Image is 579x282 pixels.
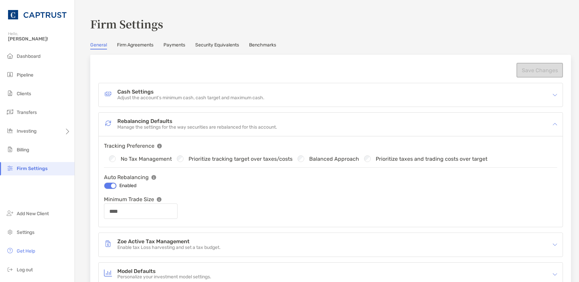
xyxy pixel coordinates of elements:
img: icon arrow [553,93,557,97]
h3: Firm Settings [90,16,571,31]
img: dashboard icon [6,52,14,60]
p: Enable tax Loss harvesting and set a tax budget. [117,245,221,251]
p: Manage the settings for the way securities are rebalanced for this account. [117,125,277,130]
img: billing icon [6,145,14,153]
a: Payments [163,42,185,49]
img: transfers icon [6,108,14,116]
p: Tracking Preference [104,142,154,150]
div: icon arrowCash SettingsCash SettingsAdjust the account’s minimum cash, cash target and maximum cash. [99,83,563,107]
img: pipeline icon [6,70,14,79]
span: Transfers [17,110,37,115]
div: icon arrowZoe Active Tax ManagementZoe Active Tax ManagementEnable tax Loss harvesting and set a ... [99,233,563,256]
div: icon arrowRebalancing DefaultsRebalancing DefaultsManage the settings for the way securities are ... [99,113,563,136]
span: Billing [17,147,29,153]
img: Zoe Active Tax Management [104,240,112,248]
img: info tooltip [157,197,161,202]
span: Settings [17,230,34,235]
h4: Rebalancing Defaults [117,119,277,124]
a: General [90,42,107,49]
img: settings icon [6,228,14,236]
img: info tooltip [151,175,156,180]
h4: Zoe Active Tax Management [117,239,221,245]
span: Dashboard [17,53,40,59]
img: clients icon [6,89,14,97]
span: Investing [17,128,36,134]
p: Auto Rebalancing [104,173,149,181]
img: icon arrow [553,272,557,277]
a: Firm Agreements [117,42,153,49]
label: Balanced Approach [309,156,359,162]
img: icon arrow [553,122,557,127]
img: get-help icon [6,247,14,255]
span: Get Help [17,248,35,254]
span: Pipeline [17,72,33,78]
img: CAPTRUST Logo [8,3,67,27]
img: icon arrow [553,242,557,247]
img: logout icon [6,265,14,273]
img: add_new_client icon [6,209,14,217]
label: No Tax Management [121,156,172,162]
img: Rebalancing Defaults [104,119,112,127]
span: Clients [17,91,31,97]
img: info tooltip [157,144,162,148]
img: Cash Settings [104,90,112,98]
img: investing icon [6,127,14,135]
p: Minimum Trade Size [104,195,154,203]
a: Benchmarks [249,42,276,49]
h4: Model Defaults [117,269,211,274]
label: Prioritize taxes and trading costs over target [376,156,487,162]
img: Model Defaults [104,269,112,277]
p: Adjust the account’s minimum cash, cash target and maximum cash. [117,95,264,101]
a: Security Equivalents [195,42,239,49]
h4: Cash Settings [117,89,264,95]
p: Enabled [119,181,136,190]
label: Prioritize tracking target over taxes/costs [189,156,293,162]
span: Firm Settings [17,166,47,171]
span: Add New Client [17,211,49,217]
span: Log out [17,267,33,273]
img: firm-settings icon [6,164,14,172]
p: Personalize your investment model settings. [117,274,211,280]
span: [PERSON_NAME]! [8,36,71,42]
